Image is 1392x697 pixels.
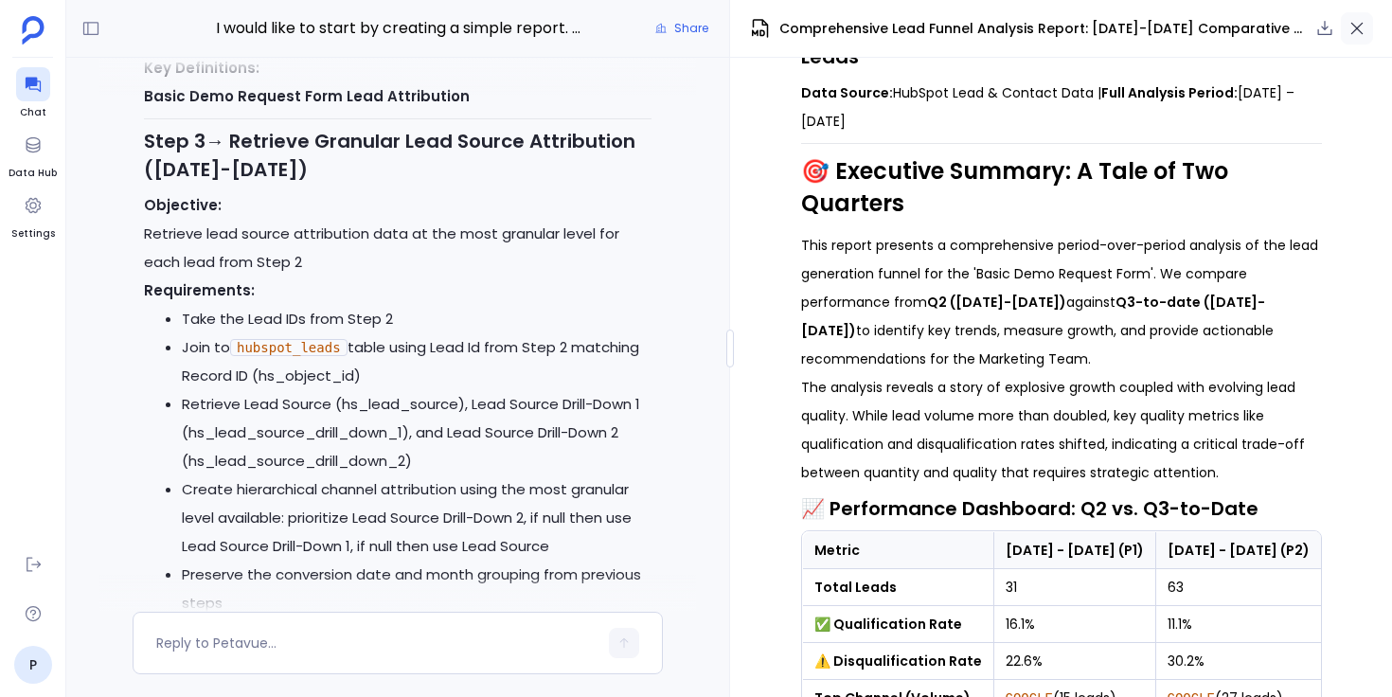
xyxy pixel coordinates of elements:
[11,188,55,241] a: Settings
[144,86,470,106] strong: Basic Demo Request Form Lead Attribution
[9,166,57,181] span: Data Hub
[927,293,1066,312] strong: Q2 ([DATE]-[DATE])
[1155,606,1321,643] td: 11.1%
[16,105,50,120] span: Chat
[182,561,651,617] li: Preserve the conversion date and month grouping from previous steps
[993,643,1155,680] td: 22.6%
[22,16,45,45] img: petavue logo
[144,280,255,300] strong: Requirements:
[779,19,1309,39] span: Comprehensive Lead Funnel Analysis Report: [DATE]-[DATE] Comparative Study
[814,615,962,634] strong: ✅ Qualification Rate
[14,646,52,684] a: P
[144,127,651,184] h3: → Retrieve Granular Lead Source Attribution ([DATE]-[DATE])
[801,373,1322,487] p: The analysis reveals a story of explosive growth coupled with evolving lead quality. While lead v...
[216,16,580,41] span: I would like to start by creating a simple report. My goal is: 1. To have a funnel view of my lea...
[1155,532,1321,569] th: [DATE] - [DATE] (P2)
[801,155,1322,220] h2: 🎯 Executive Summary: A Tale of Two Quarters
[9,128,57,181] a: Data Hub
[182,390,651,475] li: Retrieve Lead Source (hs_lead_source), Lead Source Drill-Down 1 (hs_lead_source_drill_down_1), an...
[182,475,651,561] li: Create hierarchical channel attribution using the most granular level available: prioritize Lead ...
[11,226,55,241] span: Settings
[1101,83,1238,102] strong: Full Analysis Period:
[144,191,651,277] p: Retrieve lead source attribution data at the most granular level for each lead from Step 2
[674,21,708,36] span: Share
[144,195,222,215] strong: Objective:
[1155,643,1321,680] td: 30.2%
[814,652,982,670] strong: ⚠️ Disqualification Rate
[814,578,897,597] strong: Total Leads
[182,333,651,390] li: Join to table using Lead Id from Step 2 matching Record ID (hs_object_id)
[801,79,1322,135] p: HubSpot Lead & Contact Data | [DATE] – [DATE]
[144,128,205,154] strong: Step 3
[801,231,1322,373] p: This report presents a comprehensive period-over-period analysis of the lead generation funnel fo...
[801,83,893,102] strong: Data Source:
[801,494,1322,523] h3: 📈 Performance Dashboard: Q2 vs. Q3-to-Date
[182,305,651,333] li: Take the Lead IDs from Step 2
[644,15,720,42] button: Share
[993,606,1155,643] td: 16.1%
[993,532,1155,569] th: [DATE] - [DATE] (P1)
[993,569,1155,606] td: 31
[16,67,50,120] a: Chat
[802,532,993,569] th: Metric
[1155,569,1321,606] td: 63
[230,339,348,356] code: hubspot_leads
